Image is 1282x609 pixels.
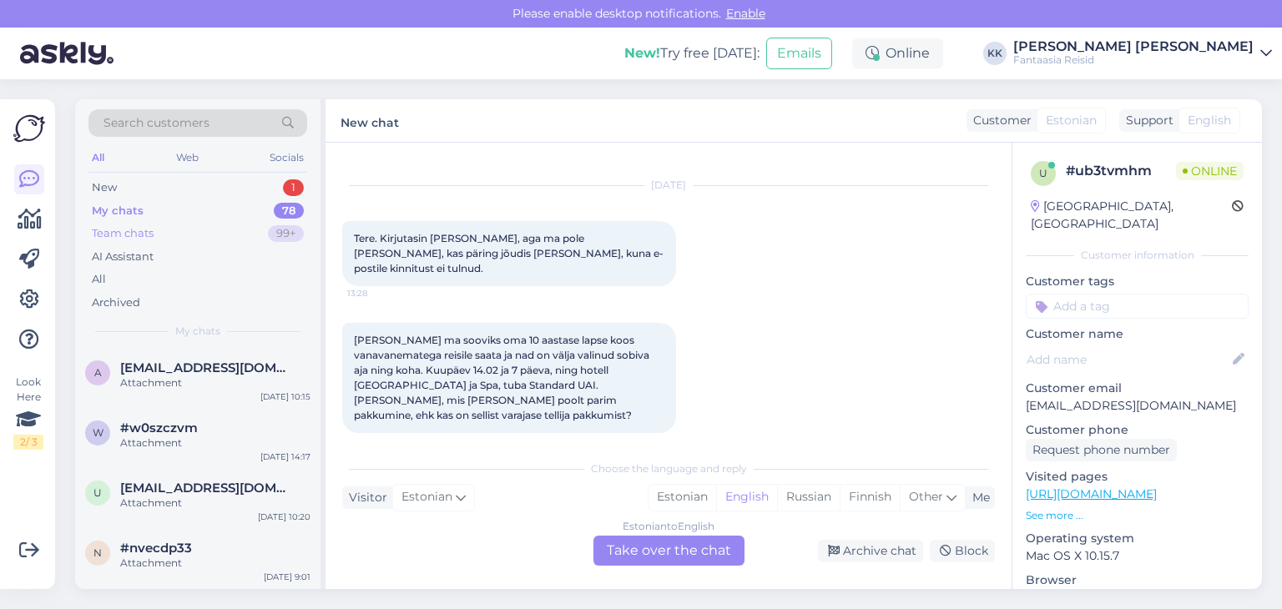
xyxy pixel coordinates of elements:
div: Attachment [120,556,310,571]
span: Online [1176,162,1244,180]
p: Mac OS X 10.15.7 [1026,547,1249,565]
div: AI Assistant [92,249,154,265]
span: English [1188,112,1231,129]
p: Browser [1026,571,1249,589]
div: Attachment [120,435,310,450]
p: Customer name [1026,325,1249,343]
p: Customer phone [1026,421,1249,439]
div: 99+ [268,225,304,242]
span: Tere. Kirjutasin [PERSON_NAME], aga ma pole [PERSON_NAME], kas päring jõudis [PERSON_NAME], kuna ... [354,232,664,274]
span: #nvecdp33 [120,541,192,556]
div: My chats [92,203,144,219]
div: Finnish [840,485,900,510]
p: See more ... [1026,508,1249,523]
div: [DATE] 10:20 [258,511,310,523]
span: 13:28 [347,287,410,299]
span: Enable [721,6,770,21]
span: Estonian [1046,112,1097,129]
div: 1 [283,179,304,196]
div: Me [966,489,990,506]
div: Online [852,38,943,68]
a: [PERSON_NAME] [PERSON_NAME]Fantaasia Reisid [1013,40,1272,67]
div: [DATE] 9:01 [264,571,310,583]
div: 2 / 3 [13,435,43,450]
p: Visited pages [1026,468,1249,486]
div: Socials [266,147,307,169]
div: Try free [DATE]: [624,43,760,63]
img: Askly Logo [13,113,45,144]
span: My chats [175,324,220,339]
div: Customer information [1026,248,1249,263]
span: [PERSON_NAME] ma sooviks oma 10 aastase lapse koos vanavanematega reisile saata ja nad on välja v... [354,334,652,421]
span: Search customers [103,114,209,132]
div: Choose the language and reply [342,461,995,476]
div: Look Here [13,375,43,450]
div: Russian [777,485,840,510]
button: Emails [766,38,832,69]
span: #w0szczvm [120,420,198,435]
div: Estonian [649,485,716,510]
div: Attachment [120,375,310,390]
div: Archived [92,294,140,311]
div: KK [983,42,1007,65]
div: Support [1119,112,1173,129]
div: Web [173,147,202,169]
div: New [92,179,117,196]
div: Visitor [342,489,387,506]
a: [URL][DOMAIN_NAME] [1026,486,1157,501]
span: u [1039,167,1047,179]
p: Customer tags [1026,273,1249,290]
div: Block [930,540,995,562]
div: All [92,271,106,288]
div: Estonian to English [623,519,714,534]
div: All [88,147,108,169]
span: 13:28 [347,434,410,446]
div: Team chats [92,225,154,242]
div: English [716,485,777,510]
div: [GEOGRAPHIC_DATA], [GEOGRAPHIC_DATA] [1031,198,1232,233]
b: New! [624,45,660,61]
input: Add a tag [1026,294,1249,319]
p: Customer email [1026,380,1249,397]
label: New chat [341,109,399,132]
span: a [94,366,102,379]
div: [DATE] 14:17 [260,450,310,463]
div: Customer [967,112,1032,129]
p: [EMAIL_ADDRESS][DOMAIN_NAME] [1026,397,1249,415]
div: Archive chat [818,540,923,562]
span: Estonian [401,488,452,506]
span: Other [909,489,943,504]
div: 78 [274,203,304,219]
div: Request phone number [1026,439,1177,461]
span: w [93,426,103,439]
p: Operating system [1026,530,1249,547]
div: Fantaasia Reisid [1013,53,1254,67]
div: # ub3tvmhm [1066,161,1176,181]
div: [PERSON_NAME] [PERSON_NAME] [1013,40,1254,53]
div: Attachment [120,496,310,511]
div: [DATE] 10:15 [260,390,310,403]
span: n [93,546,102,559]
span: u [93,486,102,499]
input: Add name [1027,350,1229,369]
span: urve.tabri@hotmail.com [120,481,294,496]
div: [DATE] [342,178,995,193]
span: anneli.mardin@hotmail.com [120,360,294,375]
div: Take over the chat [593,536,744,566]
